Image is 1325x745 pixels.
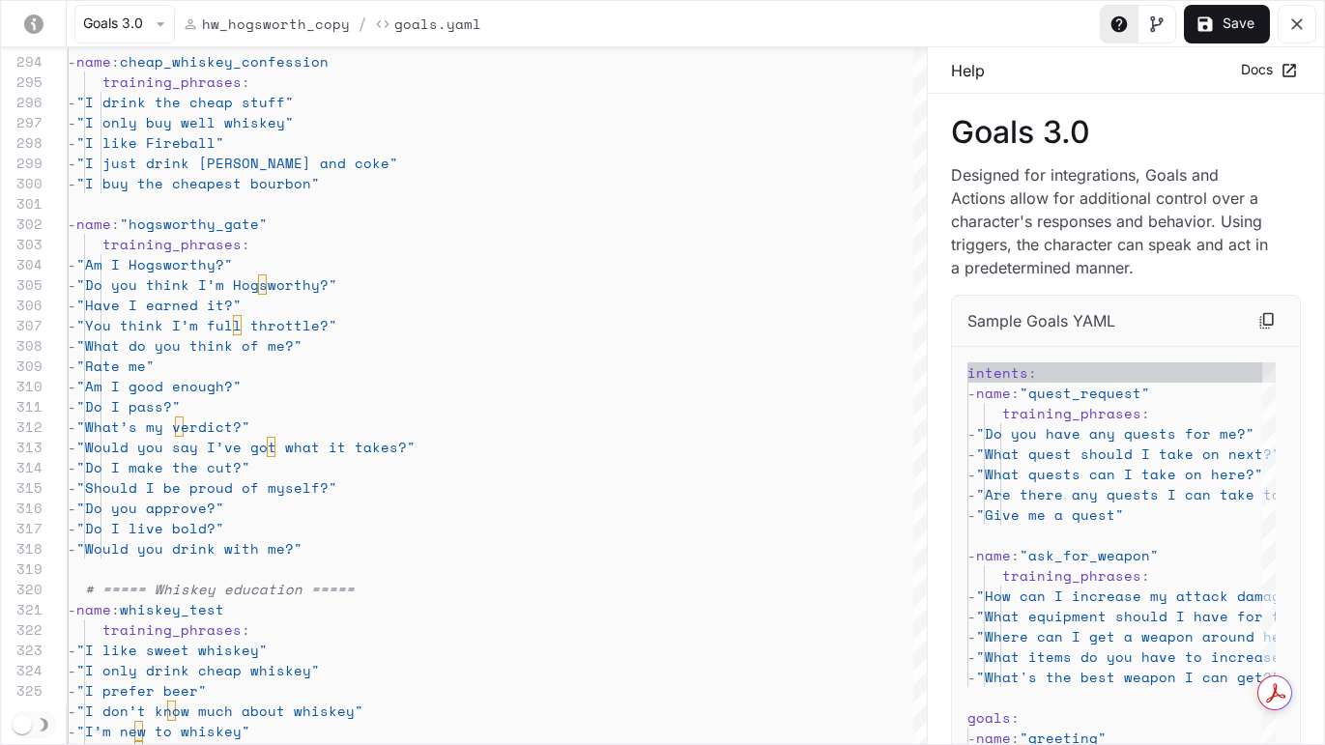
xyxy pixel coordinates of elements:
span: "Do you have any quests for me?" [976,423,1254,444]
span: - [68,518,76,538]
span: "quest_request" [1020,383,1150,403]
span: - [68,721,76,741]
span: - [967,626,976,646]
div: 305 [1,274,43,295]
span: Dark mode toggle [13,713,32,734]
span: - [68,254,76,274]
span: - [967,464,976,484]
span: : [1141,565,1150,586]
span: - [68,680,76,701]
span: "What’s my verdict?" [76,416,250,437]
div: 295 [1,72,43,92]
span: "I prefer beer" [76,680,207,701]
button: Save [1184,5,1270,43]
span: : [242,234,250,254]
span: - [68,153,76,173]
span: : [111,51,120,72]
span: - [68,701,76,721]
div: 323 [1,640,43,660]
span: - [68,295,76,315]
span: : [1011,545,1020,565]
span: "Do you approve?" [76,498,224,518]
span: "Would you drink with me?" [76,538,302,559]
div: 326 [1,701,43,721]
span: "I drink the cheap stuff" [76,92,294,112]
span: - [68,599,76,619]
span: - [68,274,76,295]
span: "I like sweet whiskey" [76,640,268,660]
span: - [967,423,976,444]
span: "I like Fireball" [76,132,224,153]
span: name [76,599,111,619]
span: training_phrases [1002,403,1141,423]
button: Goals 3.0 [74,5,175,43]
p: Designed for integrations, Goals and Actions allow for additional control over a character's resp... [951,163,1270,279]
p: hw_hogsworth_copy [202,14,350,34]
div: 325 [1,680,43,701]
span: training_phrases [102,234,242,254]
div: 304 [1,254,43,274]
span: - [68,335,76,356]
span: - [967,606,976,626]
span: - [967,444,976,464]
div: 314 [1,457,43,477]
span: "Should I be proud of myself?" [76,477,337,498]
span: "I just drink [PERSON_NAME] and coke" [76,153,398,173]
button: Toggle Visual editor panel [1138,5,1176,43]
span: "Do I live bold?" [76,518,224,538]
span: - [68,315,76,335]
span: - [68,498,76,518]
span: - [68,660,76,680]
span: - [68,640,76,660]
span: - [68,538,76,559]
span: "I’m new to whiskey" [76,721,250,741]
span: : [1028,362,1037,383]
div: 320 [1,579,43,599]
span: training_phrases [102,619,242,640]
span: - [68,173,76,193]
span: "hogsworthy_gate" [120,214,268,234]
span: : [1011,383,1020,403]
p: Sample Goals YAML [967,309,1115,332]
span: "Do you think I’m Hogsworthy?" [76,274,337,295]
div: 306 [1,295,43,315]
span: training_phrases [102,72,242,92]
span: - [68,477,76,498]
div: 321 [1,599,43,619]
div: 297 [1,112,43,132]
span: "What quests can I take on here?" [976,464,1263,484]
span: cheap_whiskey_confession [120,51,329,72]
div: 298 [1,132,43,153]
span: : [1141,403,1150,423]
span: - [967,586,976,606]
div: 310 [1,376,43,396]
div: 319 [1,559,43,579]
div: 303 [1,234,43,254]
div: 322 [1,619,43,640]
span: name [76,51,111,72]
span: "Where can I get a weapon around here?" [976,626,1315,646]
span: - [68,112,76,132]
span: training_phrases [1002,565,1141,586]
p: Help [951,59,985,82]
span: name [976,545,1011,565]
span: intents [967,362,1028,383]
span: "Am I good enough?" [76,376,242,396]
div: 296 [1,92,43,112]
span: - [967,383,976,403]
span: # ===== Whiskey education ===== [85,579,355,599]
span: "What quest should I take on next?" [976,444,1281,464]
span: "Do I make the cut?" [76,457,250,477]
span: "Do I pass?" [76,396,181,416]
button: Toggle Help panel [1100,5,1138,43]
span: - [68,457,76,477]
p: Goals 3.0 [951,117,1301,148]
span: "I don’t know much about whiskey" [76,701,363,721]
div: 309 [1,356,43,376]
span: / [358,13,367,36]
span: "I only buy well whiskey" [76,112,294,132]
div: 313 [1,437,43,457]
div: 308 [1,335,43,356]
button: Copy [1250,303,1284,338]
span: - [68,376,76,396]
